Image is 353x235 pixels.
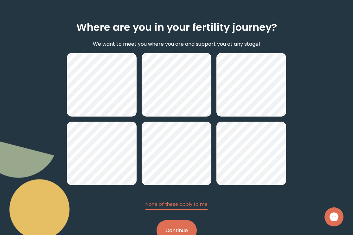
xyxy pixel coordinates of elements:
iframe: Gorgias live chat messenger [321,205,347,229]
p: We want to meet you where you are and support you at any stage! [93,40,260,48]
button: None of these apply to me [145,201,208,210]
h2: Where are you in your fertility journey? [76,20,277,35]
